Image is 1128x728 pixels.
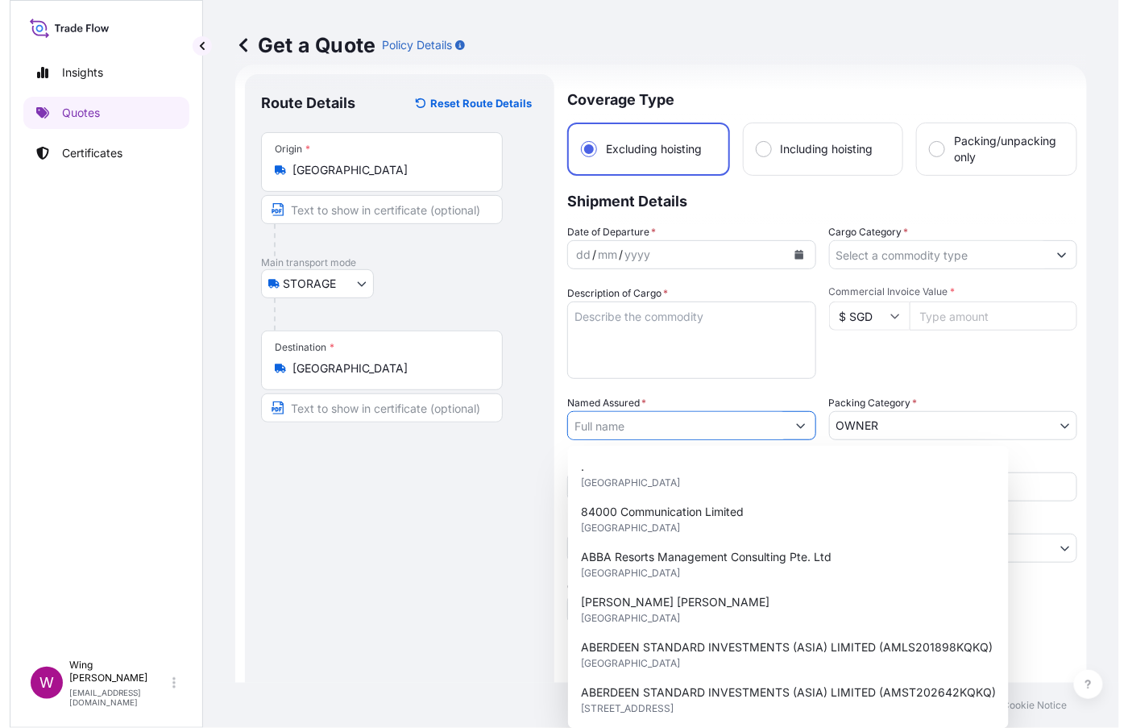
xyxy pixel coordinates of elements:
[52,145,113,161] p: Certificates
[571,701,664,717] span: [STREET_ADDRESS]
[283,162,473,178] input: Origin
[571,565,670,581] span: [GEOGRAPHIC_DATA]
[558,472,807,501] input: Your internal reference
[777,411,806,440] button: Show suggestions
[558,224,646,240] span: Date of Departure
[820,240,1039,269] input: Select a commodity type
[30,675,44,691] span: W
[558,456,605,472] label: Reference
[265,143,301,156] div: Origin
[60,688,160,707] p: [EMAIL_ADDRESS][DOMAIN_NAME]
[571,549,822,565] span: ABBA Resorts Management Consulting Pte. Ltd
[819,285,1068,298] span: Commercial Invoice Value
[558,176,1068,224] p: Shipment Details
[596,141,692,157] span: Excluding hoisting
[52,64,93,81] p: Insights
[993,699,1058,712] p: Cookie Notice
[421,95,522,111] p: Reset Route Details
[613,245,642,264] div: year,
[1038,240,1067,269] button: Show suggestions
[827,418,869,434] span: OWNER
[558,518,640,534] label: Marks & Numbers
[819,224,899,240] label: Cargo Category
[283,360,473,376] input: Destination
[265,341,325,354] div: Destination
[251,269,364,298] button: Select transport
[900,302,1068,331] input: Type amount
[251,393,493,422] input: Text to appear on certificate
[571,475,670,491] span: [GEOGRAPHIC_DATA]
[251,195,493,224] input: Text to appear on certificate
[587,245,609,264] div: month,
[565,245,583,264] div: day,
[571,610,670,626] span: [GEOGRAPHIC_DATA]
[558,74,1068,123] p: Coverage Type
[60,659,160,684] p: Wing [PERSON_NAME]
[571,459,574,475] span: .
[251,94,346,113] p: Route Details
[226,32,366,58] p: Get a Quote
[771,141,864,157] span: Including hoisting
[583,245,587,264] div: /
[372,37,442,53] p: Policy Details
[777,242,802,268] button: Calendar
[558,285,658,302] label: Description of Cargo
[558,411,777,440] input: Full name
[251,256,529,269] p: Main transport mode
[571,594,760,610] span: [PERSON_NAME] [PERSON_NAME]
[273,276,326,292] span: STORAGE
[558,656,1068,669] p: Letter of Credit
[571,684,986,701] span: ABERDEEN STANDARD INVESTMENTS (ASIA) LIMITED (AMST202642KQKQ)
[571,520,670,536] span: [GEOGRAPHIC_DATA]
[819,395,908,411] span: Packing Category
[558,395,637,411] label: Named Assured
[571,639,983,655] span: ABERDEEN STANDARD INVESTMENTS (ASIA) LIMITED (AMLS201898KQKQ)
[944,133,1054,165] span: Packing/unpacking only
[571,655,670,672] span: [GEOGRAPHIC_DATA]
[571,504,734,520] span: 84000 Communication Limited
[558,579,670,595] span: Claims Handler Location
[52,105,90,121] p: Quotes
[558,534,807,563] input: Number1, number2,...
[609,245,613,264] div: /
